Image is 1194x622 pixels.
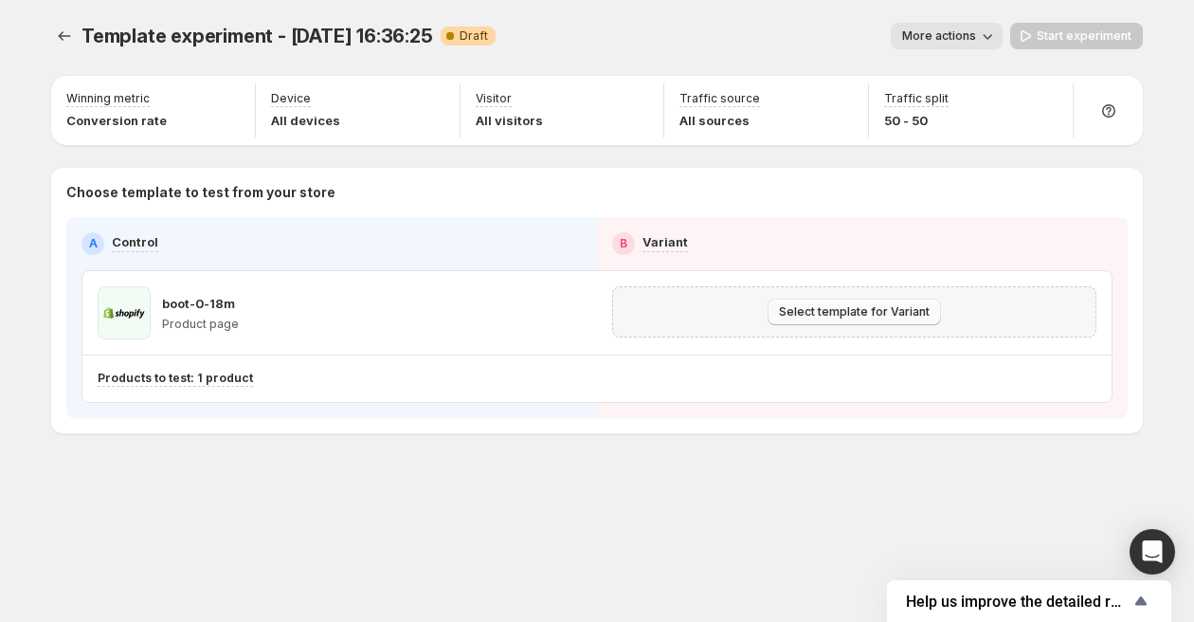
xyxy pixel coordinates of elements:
button: Show survey - Help us improve the detailed report for A/B campaigns [906,590,1152,613]
span: More actions [902,28,976,44]
p: Variant [642,232,688,251]
p: Control [112,232,158,251]
button: Select template for Variant [768,299,941,325]
p: 50 - 50 [884,111,949,130]
p: Traffic split [884,91,949,106]
p: Choose template to test from your store [66,183,1128,202]
p: Traffic source [679,91,760,106]
p: Winning metric [66,91,150,106]
p: Products to test: 1 product [98,371,253,386]
span: Template experiment - [DATE] 16:36:25 [81,25,433,47]
img: boot-0-18m [98,286,151,339]
p: All devices [271,111,340,130]
p: All sources [679,111,760,130]
span: Select template for Variant [779,304,930,320]
button: Experiments [51,23,78,49]
h2: B [620,236,627,251]
h2: A [89,236,98,251]
p: boot-0-18m [162,294,235,313]
p: All visitors [476,111,543,130]
div: Open Intercom Messenger [1130,529,1175,575]
span: Draft [460,28,488,44]
p: Device [271,91,311,106]
button: More actions [891,23,1003,49]
p: Product page [162,317,239,332]
p: Conversion rate [66,111,167,130]
p: Visitor [476,91,512,106]
span: Help us improve the detailed report for A/B campaigns [906,593,1130,611]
